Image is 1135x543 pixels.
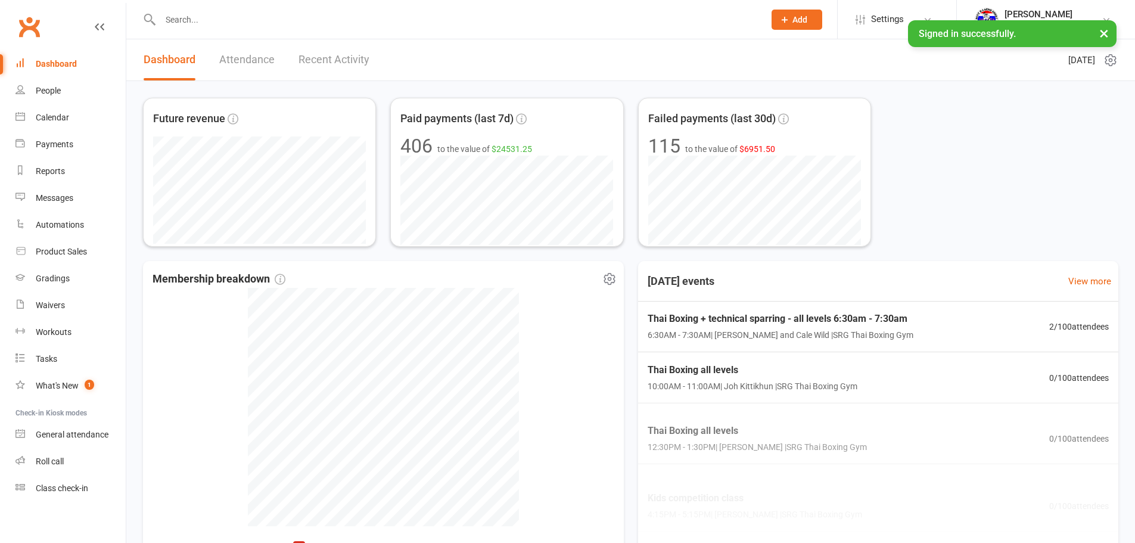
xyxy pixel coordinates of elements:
[36,483,88,493] div: Class check-in
[1068,53,1095,67] span: [DATE]
[919,28,1016,39] span: Signed in successfully.
[36,327,71,337] div: Workouts
[36,193,73,203] div: Messages
[157,11,756,28] input: Search...
[648,110,776,128] span: Failed payments (last 30d)
[36,220,84,229] div: Automations
[36,354,57,364] div: Tasks
[15,51,126,77] a: Dashboard
[638,271,724,292] h3: [DATE] events
[15,421,126,448] a: General attendance kiosk mode
[400,110,514,128] span: Paid payments (last 7d)
[1049,320,1109,333] span: 2 / 100 attendees
[648,423,867,439] span: Thai Boxing all levels
[15,265,126,292] a: Gradings
[15,77,126,104] a: People
[15,319,126,346] a: Workouts
[1093,20,1115,46] button: ×
[153,110,225,128] span: Future revenue
[739,144,775,154] span: $6951.50
[36,430,108,439] div: General attendance
[36,300,65,310] div: Waivers
[36,274,70,283] div: Gradings
[15,448,126,475] a: Roll call
[15,238,126,265] a: Product Sales
[1049,371,1109,384] span: 0 / 100 attendees
[36,113,69,122] div: Calendar
[15,185,126,212] a: Messages
[437,142,532,156] span: to the value of
[1005,20,1085,30] div: SRG Thai Boxing Gym
[648,491,862,506] span: Kids competition class
[144,39,195,80] a: Dashboard
[648,328,913,342] span: 6:30AM - 7:30AM | [PERSON_NAME] and Cale Wild | SRG Thai Boxing Gym
[219,39,275,80] a: Attendance
[85,380,94,390] span: 1
[36,381,79,390] div: What's New
[15,475,126,502] a: Class kiosk mode
[298,39,369,80] a: Recent Activity
[685,142,775,156] span: to the value of
[648,380,857,393] span: 10:00AM - 11:00AM | Joh Kittikhun | SRG Thai Boxing Gym
[36,457,64,466] div: Roll call
[15,292,126,319] a: Waivers
[36,139,73,149] div: Payments
[1005,9,1085,20] div: [PERSON_NAME]
[36,166,65,176] div: Reports
[792,15,807,24] span: Add
[1068,274,1111,288] a: View more
[648,508,862,522] span: 4:15PM - 5:15PM | [PERSON_NAME] | SRG Thai Boxing Gym
[492,144,532,154] span: $24531.25
[648,311,913,327] span: Thai Boxing + technical sparring - all levels 6:30am - 7:30am
[36,247,87,256] div: Product Sales
[871,6,904,33] span: Settings
[1049,499,1109,513] span: 0 / 100 attendees
[400,136,433,156] div: 406
[153,271,285,288] span: Membership breakdown
[648,136,680,156] div: 115
[15,158,126,185] a: Reports
[15,212,126,238] a: Automations
[648,362,857,378] span: Thai Boxing all levels
[15,104,126,131] a: Calendar
[15,346,126,373] a: Tasks
[36,86,61,95] div: People
[975,8,999,32] img: thumb_image1718682644.png
[15,373,126,399] a: What's New1
[36,59,77,69] div: Dashboard
[14,12,44,42] a: Clubworx
[772,10,822,30] button: Add
[15,131,126,158] a: Payments
[648,440,867,454] span: 12:30PM - 1:30PM | [PERSON_NAME] | SRG Thai Boxing Gym
[1049,432,1109,445] span: 0 / 100 attendees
